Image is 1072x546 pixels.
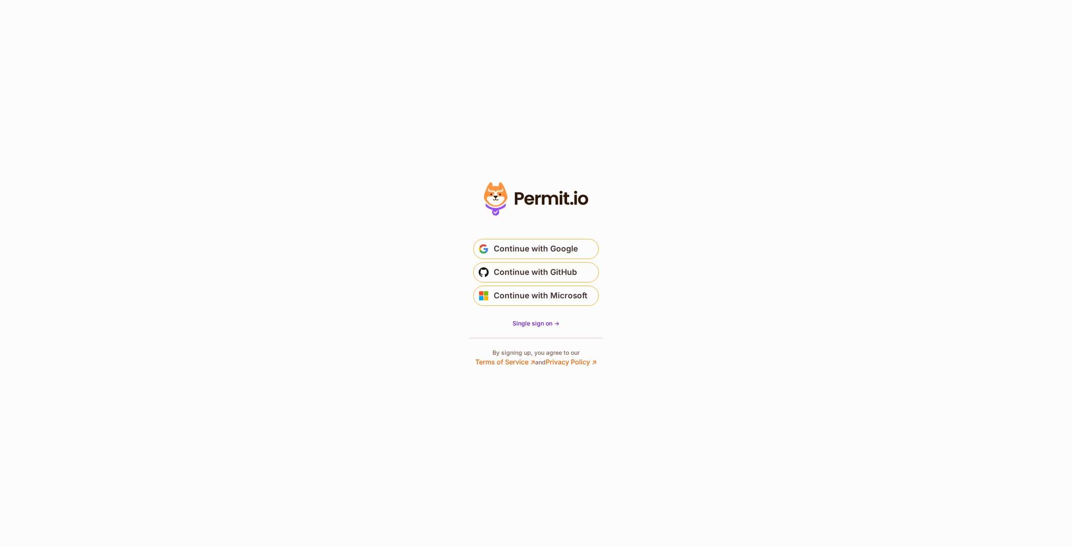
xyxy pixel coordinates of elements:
[473,262,599,282] button: Continue with GitHub
[494,266,577,279] span: Continue with GitHub
[513,320,559,327] span: Single sign on ->
[513,319,559,328] a: Single sign on ->
[475,358,535,366] a: Terms of Service ↗
[473,286,599,306] button: Continue with Microsoft
[546,358,597,366] a: Privacy Policy ↗
[494,242,578,256] span: Continue with Google
[475,349,597,367] p: By signing up, you agree to our and
[494,289,588,302] span: Continue with Microsoft
[473,239,599,259] button: Continue with Google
